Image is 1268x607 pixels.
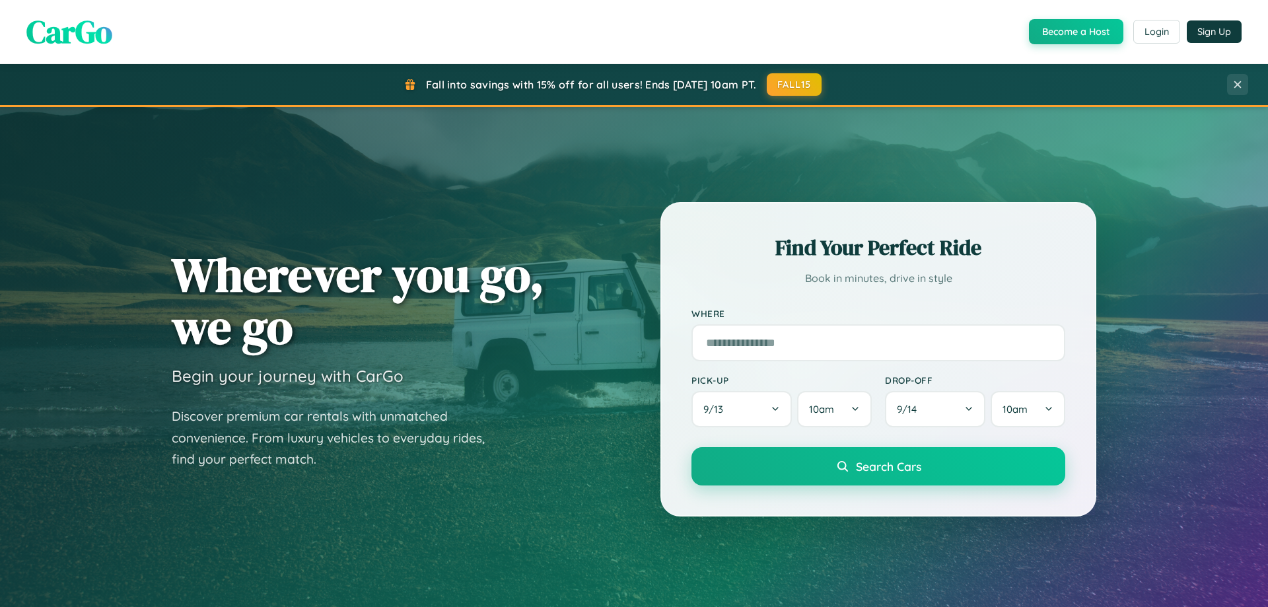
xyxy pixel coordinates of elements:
[885,391,985,427] button: 9/14
[172,248,544,353] h1: Wherever you go, we go
[26,10,112,54] span: CarGo
[1187,20,1242,43] button: Sign Up
[691,233,1065,262] h2: Find Your Perfect Ride
[809,403,834,415] span: 10am
[767,73,822,96] button: FALL15
[691,447,1065,485] button: Search Cars
[1133,20,1180,44] button: Login
[856,459,921,474] span: Search Cars
[1029,19,1123,44] button: Become a Host
[797,391,872,427] button: 10am
[691,308,1065,319] label: Where
[172,406,502,470] p: Discover premium car rentals with unmatched convenience. From luxury vehicles to everyday rides, ...
[991,391,1065,427] button: 10am
[691,375,872,386] label: Pick-up
[897,403,923,415] span: 9 / 14
[703,403,730,415] span: 9 / 13
[691,269,1065,288] p: Book in minutes, drive in style
[691,391,792,427] button: 9/13
[172,366,404,386] h3: Begin your journey with CarGo
[885,375,1065,386] label: Drop-off
[426,78,757,91] span: Fall into savings with 15% off for all users! Ends [DATE] 10am PT.
[1003,403,1028,415] span: 10am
